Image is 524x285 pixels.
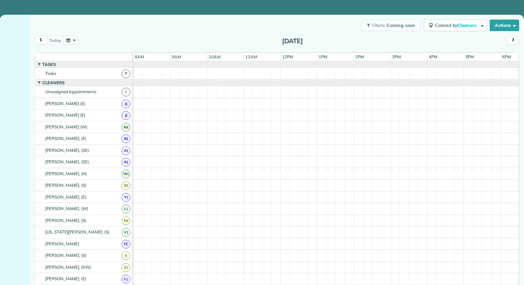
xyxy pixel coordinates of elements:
[44,112,87,118] span: [PERSON_NAME] (E)
[387,22,416,28] span: Coming soon
[44,89,98,94] span: Unassigned Appointments
[44,265,92,270] span: [PERSON_NAME]. (SW)
[46,36,64,45] button: today
[133,54,145,59] span: 8am
[41,80,66,85] span: Cleaners
[122,69,130,78] span: T
[464,54,476,59] span: 5pm
[122,251,130,260] span: I(
[501,54,512,59] span: 6pm
[44,241,81,246] span: [PERSON_NAME]
[122,100,130,108] span: J(
[435,22,479,28] span: Colored by
[122,228,130,237] span: V(
[44,101,87,106] span: [PERSON_NAME] (E)
[252,37,332,45] h2: [DATE]
[44,171,88,176] span: [PERSON_NAME]. (N)
[44,229,111,234] span: [US_STATE][PERSON_NAME]. (S)
[317,54,329,59] span: 1pm
[170,54,182,59] span: 9am
[122,205,130,213] span: L(
[122,88,130,96] span: !
[35,36,47,45] button: prev
[44,124,89,129] span: [PERSON_NAME] (W)
[122,158,130,167] span: A(
[244,54,258,59] span: 11am
[44,159,90,164] span: [PERSON_NAME]. (SE)
[44,276,88,281] span: [PERSON_NAME]. (E)
[427,54,439,59] span: 4pm
[424,20,487,31] button: Colored byCleaners
[122,216,130,225] span: M(
[122,170,130,178] span: W(
[122,181,130,190] span: B(
[490,20,519,31] button: Actions
[122,263,130,272] span: Z(
[122,134,130,143] span: B(
[122,275,130,283] span: L(
[354,54,365,59] span: 2pm
[122,240,130,248] span: YC
[207,54,222,59] span: 10am
[122,193,130,202] span: Y(
[507,36,519,45] button: next
[281,54,295,59] span: 12pm
[44,71,57,76] span: Tasks
[122,146,130,155] span: A(
[122,123,130,132] span: M(
[457,22,478,28] span: Cleaners
[44,206,90,211] span: [PERSON_NAME]. (W)
[44,183,88,188] span: [PERSON_NAME]. (S)
[372,22,386,28] span: Filters:
[44,148,90,153] span: [PERSON_NAME]. (SE)
[41,62,57,67] span: Tasks
[44,136,88,141] span: [PERSON_NAME]. (E)
[391,54,402,59] span: 3pm
[122,111,130,120] span: J(
[44,218,88,223] span: [PERSON_NAME]. (S)
[44,253,88,258] span: [PERSON_NAME]. (S)
[44,194,88,199] span: [PERSON_NAME]. (E)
